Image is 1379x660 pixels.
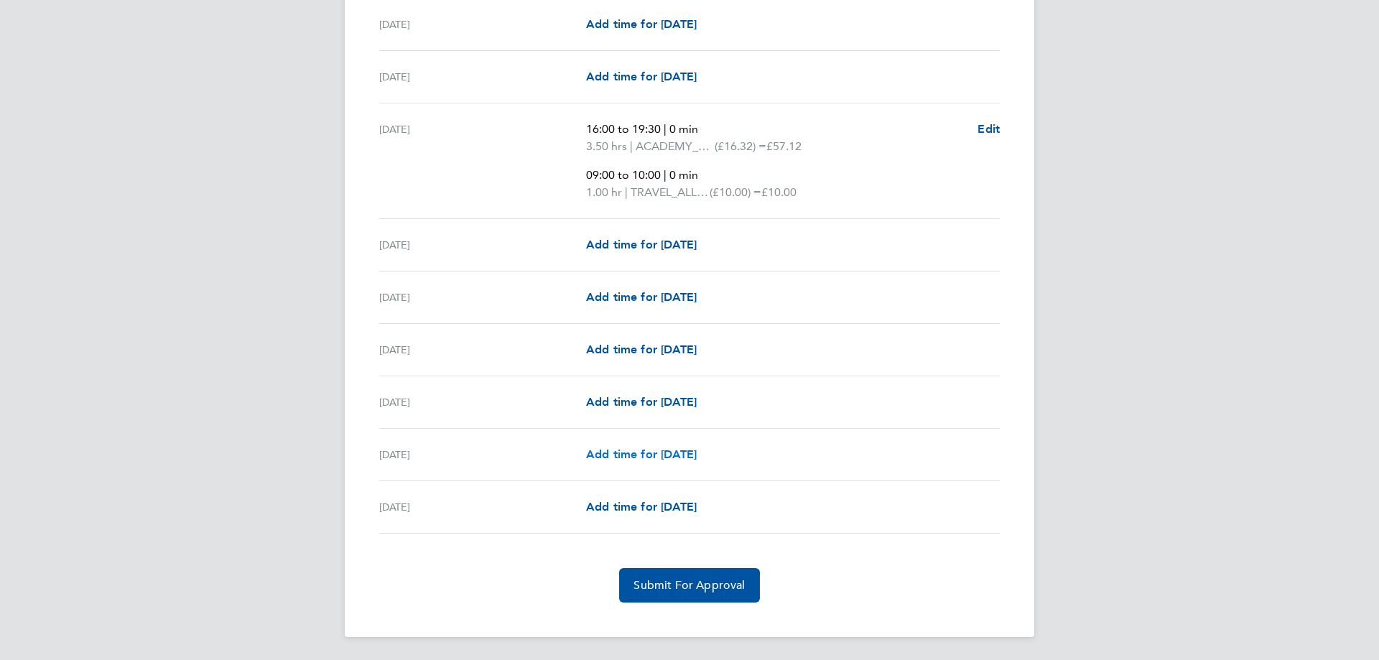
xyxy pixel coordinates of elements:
span: Add time for [DATE] [586,343,697,356]
a: Add time for [DATE] [586,446,697,463]
span: ACADEMY_SESSIONAL_COACH [636,138,715,155]
span: 1.00 hr [586,185,622,199]
span: 09:00 to 10:00 [586,168,661,182]
span: Edit [978,122,1000,136]
span: (£16.32) = [715,139,766,153]
a: Add time for [DATE] [586,341,697,358]
span: (£10.00) = [710,185,761,199]
a: Add time for [DATE] [586,498,697,516]
div: [DATE] [379,121,586,201]
span: Add time for [DATE] [586,238,697,251]
div: [DATE] [379,341,586,358]
div: [DATE] [379,236,586,254]
span: £10.00 [761,185,797,199]
span: | [625,185,628,199]
span: Add time for [DATE] [586,17,697,31]
span: Add time for [DATE] [586,500,697,513]
a: Edit [978,121,1000,138]
div: [DATE] [379,16,586,33]
div: [DATE] [379,446,586,463]
a: Add time for [DATE] [586,289,697,306]
span: | [664,122,667,136]
span: Add time for [DATE] [586,447,697,461]
div: [DATE] [379,289,586,306]
div: [DATE] [379,68,586,85]
a: Add time for [DATE] [586,68,697,85]
span: Add time for [DATE] [586,290,697,304]
div: [DATE] [379,498,586,516]
span: £57.12 [766,139,802,153]
button: Submit For Approval [619,568,759,603]
span: Add time for [DATE] [586,395,697,409]
div: [DATE] [379,394,586,411]
span: | [630,139,633,153]
span: 16:00 to 19:30 [586,122,661,136]
span: Submit For Approval [633,578,745,592]
span: 0 min [669,122,698,136]
span: 3.50 hrs [586,139,627,153]
span: | [664,168,667,182]
span: TRAVEL_ALLOWANCE_10 [631,184,710,201]
a: Add time for [DATE] [586,236,697,254]
a: Add time for [DATE] [586,394,697,411]
a: Add time for [DATE] [586,16,697,33]
span: Add time for [DATE] [586,70,697,83]
span: 0 min [669,168,698,182]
